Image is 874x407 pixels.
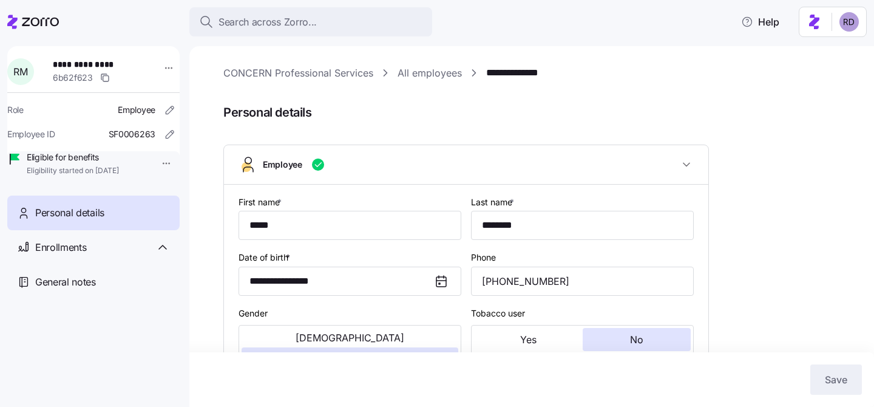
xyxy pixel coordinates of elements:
[471,196,517,209] label: Last name
[239,307,268,320] label: Gender
[630,335,643,344] span: No
[810,364,862,395] button: Save
[118,104,155,116] span: Employee
[13,67,27,77] span: R M
[398,66,462,81] a: All employees
[27,166,119,176] span: Eligibility started on [DATE]
[35,240,86,255] span: Enrollments
[7,104,24,116] span: Role
[263,159,302,171] span: Employee
[109,128,155,140] span: SF0006263
[839,12,859,32] img: 6d862e07fa9c5eedf81a4422c42283ac
[520,335,537,344] span: Yes
[471,307,525,320] label: Tobacco user
[471,251,496,264] label: Phone
[731,10,789,34] button: Help
[224,145,708,185] button: Employee
[741,15,779,29] span: Help
[239,196,284,209] label: First name
[296,333,404,343] span: [DEMOGRAPHIC_DATA]
[27,151,119,163] span: Eligible for benefits
[35,205,104,221] span: Personal details
[239,251,293,264] label: Date of birth
[223,66,373,81] a: CONCERN Professional Services
[189,7,432,36] button: Search across Zorro...
[471,267,694,296] input: Phone
[53,72,93,84] span: 6b62f623
[223,103,857,123] span: Personal details
[218,15,317,30] span: Search across Zorro...
[7,128,55,140] span: Employee ID
[35,275,96,290] span: General notes
[825,372,847,387] span: Save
